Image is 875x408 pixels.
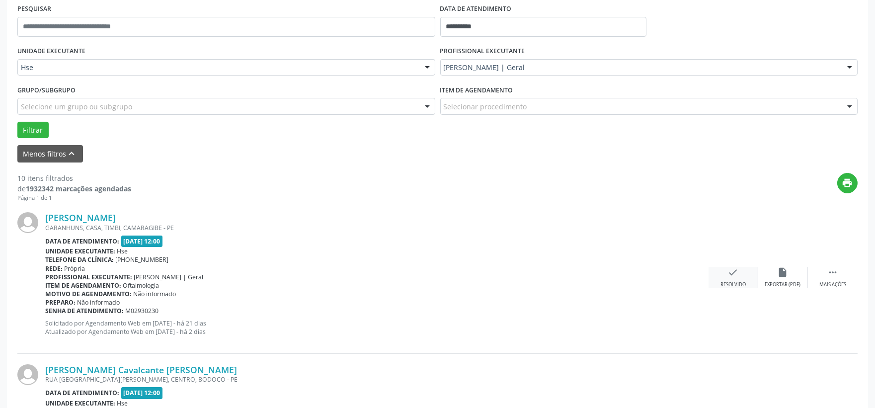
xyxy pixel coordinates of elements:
label: Item de agendamento [440,82,513,98]
span: Hse [117,247,128,255]
i: check [728,267,739,278]
span: [PERSON_NAME] | Geral [444,63,838,73]
b: Data de atendimento: [45,237,119,245]
i:  [827,267,838,278]
img: img [17,212,38,233]
span: Não informado [134,290,176,298]
b: Telefone da clínica: [45,255,114,264]
div: Exportar (PDF) [765,281,801,288]
span: Não informado [78,298,120,307]
label: DATA DE ATENDIMENTO [440,1,512,17]
label: UNIDADE EXECUTANTE [17,44,85,59]
div: de [17,183,131,194]
b: Data de atendimento: [45,389,119,397]
label: Grupo/Subgrupo [17,82,76,98]
div: Mais ações [819,281,846,288]
b: Unidade executante: [45,399,115,408]
button: Menos filtroskeyboard_arrow_up [17,145,83,163]
div: Resolvido [720,281,746,288]
button: print [837,173,858,193]
span: Própria [65,264,85,273]
i: insert_drive_file [778,267,789,278]
button: Filtrar [17,122,49,139]
span: Oftalmologia [123,281,159,290]
p: Solicitado por Agendamento Web em [DATE] - há 21 dias Atualizado por Agendamento Web em [DATE] - ... [45,319,709,336]
label: PESQUISAR [17,1,51,17]
span: M02930230 [126,307,159,315]
span: Selecione um grupo ou subgrupo [21,101,132,112]
span: Selecionar procedimento [444,101,527,112]
div: GARANHUNS, CASA, TIMBI, CAMARAGIBE - PE [45,224,709,232]
div: RUA [GEOGRAPHIC_DATA][PERSON_NAME], CENTRO, BODOCO - PE [45,375,709,384]
a: [PERSON_NAME] [45,212,116,223]
div: 10 itens filtrados [17,173,131,183]
a: [PERSON_NAME] Cavalcante [PERSON_NAME] [45,364,237,375]
span: [PHONE_NUMBER] [116,255,169,264]
span: [DATE] 12:00 [121,387,163,399]
div: Página 1 de 1 [17,194,131,202]
b: Unidade executante: [45,247,115,255]
i: print [842,177,853,188]
strong: 1932342 marcações agendadas [26,184,131,193]
b: Profissional executante: [45,273,132,281]
span: [PERSON_NAME] | Geral [134,273,204,281]
img: img [17,364,38,385]
span: Hse [21,63,415,73]
span: [DATE] 12:00 [121,236,163,247]
b: Preparo: [45,298,76,307]
label: PROFISSIONAL EXECUTANTE [440,44,525,59]
b: Senha de atendimento: [45,307,124,315]
b: Motivo de agendamento: [45,290,132,298]
b: Item de agendamento: [45,281,121,290]
i: keyboard_arrow_up [67,148,78,159]
b: Rede: [45,264,63,273]
span: Hse [117,399,128,408]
